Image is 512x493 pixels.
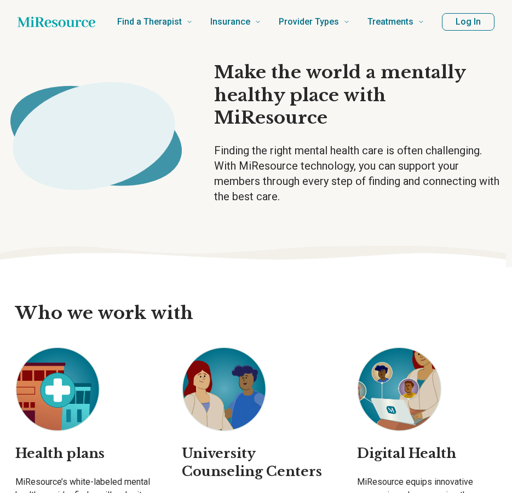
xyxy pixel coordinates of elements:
[117,14,182,30] span: Find a Therapist
[7,302,506,325] h2: Who we work with
[442,13,494,31] button: Log In
[214,61,503,130] h1: Make the world a mentally healthy place with MiResource
[18,11,95,33] a: Home page
[357,444,497,463] h2: Digital Health
[357,347,441,431] img: Digital Health
[210,14,250,30] span: Insurance
[15,444,156,463] h2: Health plans
[182,347,266,431] img: University Counseling Centers
[15,347,100,431] img: Health plans
[367,14,413,30] span: Treatments
[279,14,339,30] span: Provider Types
[214,143,503,204] p: Finding the right mental health care is often challenging. With MiResource technology, you can su...
[182,444,331,481] h2: University Counseling Centers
